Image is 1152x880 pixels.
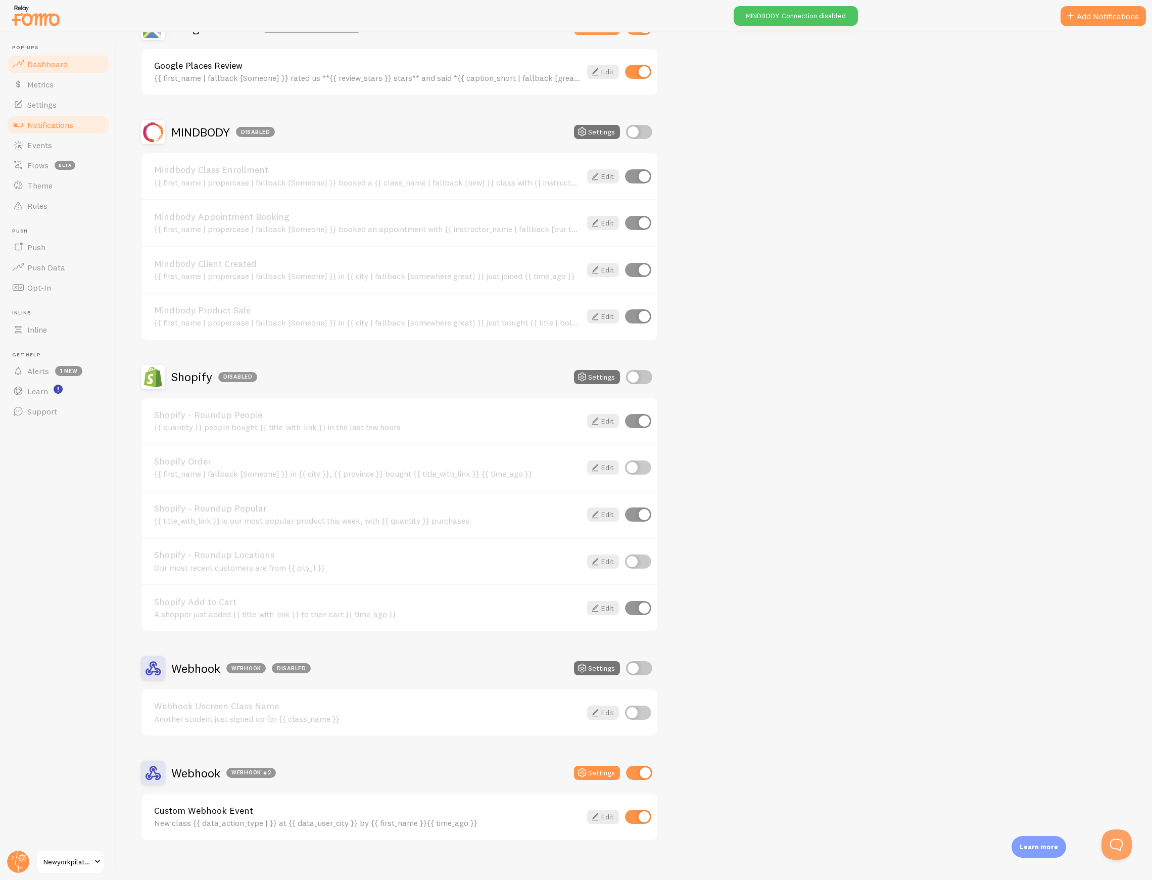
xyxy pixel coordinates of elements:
a: Metrics [6,74,110,95]
div: Disabled [218,372,257,382]
div: {{ first_name | propercase | fallback [Someone] }} in {{ city | fallback [somewhere great] }} jus... [154,271,581,281]
div: Webhook [226,663,266,673]
svg: <p>Watch New Feature Tutorials!</p> [54,385,63,394]
h2: MINDBODY [171,124,275,140]
iframe: Help Scout Beacon - Open [1101,829,1132,860]
span: Opt-In [27,283,51,293]
div: {{ quantity }} people bought {{ title_with_link }} in the last few hours [154,423,581,432]
a: Edit [587,810,619,824]
a: Mindbody Appointment Booking [154,212,581,221]
span: Flows [27,160,49,170]
a: Push [6,237,110,257]
a: Google Places Review [154,61,581,70]
a: Edit [587,263,619,277]
span: beta [55,161,75,170]
span: Push Data [27,262,65,272]
a: Edit [587,216,619,230]
span: Alerts [27,366,49,376]
div: Learn more [1012,836,1066,858]
img: fomo-relay-logo-orange.svg [11,3,61,28]
a: Edit [587,414,619,428]
a: Edit [587,554,619,569]
span: Settings [27,100,57,110]
div: {{ first_name | fallback [Someone] }} rated us **{{ review_stars }} stars** and said *{{ caption_... [154,73,581,82]
div: Another student just signed up for {{ class_name }} [154,714,581,723]
span: Metrics [27,79,54,89]
a: Dashboard [6,54,110,74]
span: Inline [12,310,110,316]
a: Opt-In [6,277,110,298]
a: Inline [6,319,110,340]
span: Newyorkpilates [43,856,91,868]
span: Support [27,406,57,416]
button: Settings [574,766,620,780]
div: Disabled [272,663,311,673]
a: Rules [6,196,110,216]
a: Settings [6,95,110,115]
div: A shopper just added {{ title_with_link }} to their cart {{ time_ago }} [154,610,581,619]
span: Push [12,228,110,235]
span: Rules [27,201,47,211]
div: New class {{ data_action_type | }} at {{ data_user_city }} by {{ first_name }}{{ time_ago }} [154,818,581,827]
a: Shopify - Roundup People [154,410,581,420]
a: Flows beta [6,155,110,175]
span: Inline [27,325,47,335]
a: Newyorkpilates [36,850,105,874]
a: Notifications [6,115,110,135]
span: 1 new [55,366,82,376]
div: MINDBODY Connection disabled [734,6,858,26]
div: {{ first_name | propercase | fallback [Someone] }} booked a {{ class_name | fallback [new] }} cla... [154,178,581,187]
span: Theme [27,180,53,191]
a: Alerts 1 new [6,361,110,381]
a: Shopify Order [154,457,581,466]
img: Webhook [141,656,165,680]
a: Push Data [6,257,110,277]
a: Shopify - Roundup Popular [154,504,581,513]
span: Learn [27,386,48,396]
span: Push [27,242,45,252]
a: Edit [587,706,619,720]
span: Dashboard [27,59,68,69]
img: Shopify [141,365,165,389]
a: Shopify - Roundup Locations [154,550,581,560]
span: Get Help [12,352,110,358]
a: Edit [587,65,619,79]
button: Settings [574,370,620,384]
a: Edit [587,507,619,522]
div: Our most recent customers are from {{ city_1 }} [154,563,581,572]
button: Settings [574,125,620,139]
span: Events [27,140,52,150]
a: Support [6,401,110,422]
a: Custom Webhook Event [154,806,581,815]
div: {{ first_name | propercase | fallback [Someone] }} booked an appointment with {{ instructor_name ... [154,224,581,234]
h2: Webhook [171,765,276,781]
div: {{ title_with_link }} is our most popular product this week, with {{ quantity }} purchases [154,516,581,525]
div: Webhook #2 [226,768,276,778]
div: Disabled [236,127,275,137]
a: Mindbody Client Created [154,259,581,268]
a: Mindbody Product Sale [154,306,581,315]
a: Edit [587,309,619,323]
img: Webhook [141,761,165,785]
h2: Webhook [171,661,311,676]
a: Events [6,135,110,155]
p: Learn more [1020,842,1058,852]
a: Learn [6,381,110,401]
img: MINDBODY [141,120,165,144]
a: Webhook Uscreen Class Name [154,702,581,711]
a: Theme [6,175,110,196]
span: Pop-ups [12,44,110,51]
a: Edit [587,460,619,475]
h2: Shopify [171,369,257,385]
a: Edit [587,169,619,183]
a: Shopify Add to Cart [154,597,581,607]
div: {{ first_name | fallback [Someone] }} in {{ city }}, {{ province }} bought {{ title_with_link }} ... [154,469,581,478]
span: Notifications [27,120,73,130]
a: Mindbody Class Enrollment [154,165,581,174]
button: Settings [574,661,620,675]
div: {{ first_name | propercase | fallback [Someone] }} in {{ city | fallback [somewhere great] }} jus... [154,318,581,327]
a: Edit [587,601,619,615]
